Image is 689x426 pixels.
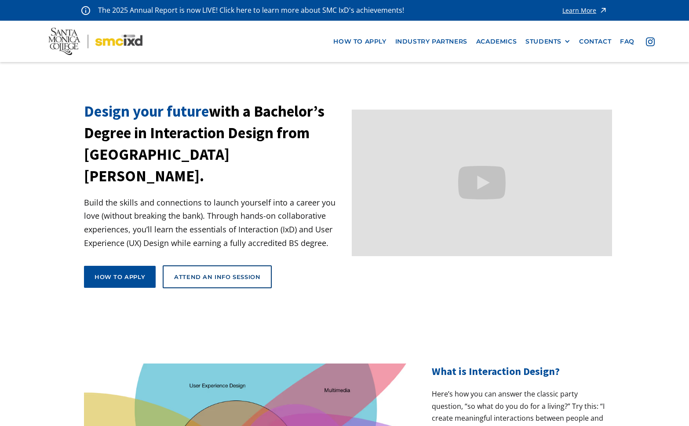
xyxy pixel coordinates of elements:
[81,6,90,15] img: icon - information - alert
[352,110,612,256] iframe: Design your future with a Bachelor's Degree in Interaction Design from Santa Monica College
[84,196,345,250] p: Build the skills and connections to launch yourself into a career you love (without breaking the ...
[48,28,142,55] img: Santa Monica College - SMC IxD logo
[525,38,570,45] div: STUDENTS
[525,38,561,45] div: STUDENTS
[432,364,605,379] h2: What is Interaction Design?
[84,102,209,121] span: Design your future
[174,273,260,281] div: Attend an Info Session
[84,266,156,288] a: How to apply
[575,33,616,50] a: contact
[329,33,390,50] a: how to apply
[391,33,472,50] a: industry partners
[599,4,608,16] img: icon - arrow - alert
[95,273,145,281] div: How to apply
[562,7,596,14] div: Learn More
[472,33,521,50] a: Academics
[163,265,272,288] a: Attend an Info Session
[616,33,639,50] a: faq
[84,101,345,187] h1: with a Bachelor’s Degree in Interaction Design from [GEOGRAPHIC_DATA][PERSON_NAME].
[562,4,608,16] a: Learn More
[646,37,655,46] img: icon - instagram
[98,4,405,16] p: The 2025 Annual Report is now LIVE! Click here to learn more about SMC IxD's achievements!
